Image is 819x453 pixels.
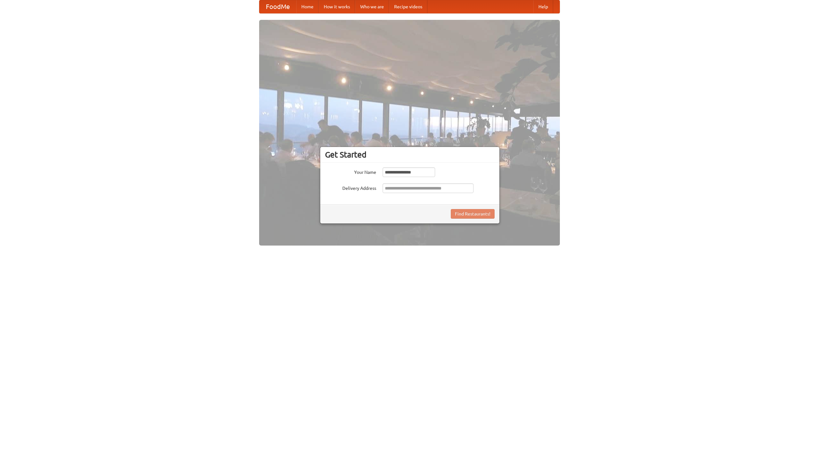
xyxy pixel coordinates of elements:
a: Recipe videos [389,0,427,13]
a: Who we are [355,0,389,13]
a: How it works [319,0,355,13]
button: Find Restaurants! [451,209,495,219]
label: Your Name [325,167,376,175]
a: Help [533,0,553,13]
a: Home [296,0,319,13]
h3: Get Started [325,150,495,159]
a: FoodMe [259,0,296,13]
label: Delivery Address [325,183,376,191]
